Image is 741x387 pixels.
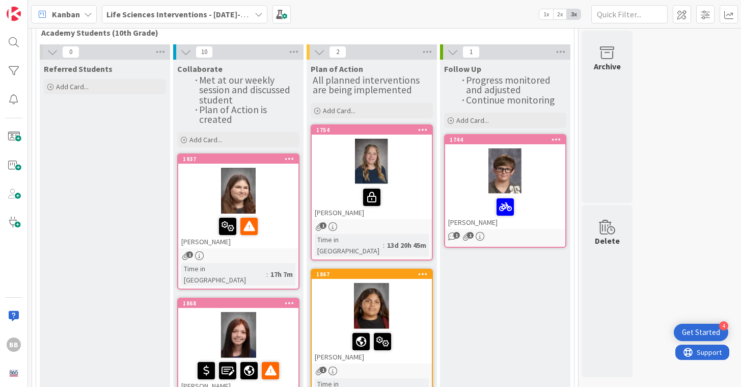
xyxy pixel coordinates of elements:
[383,240,385,251] span: :
[177,153,299,290] a: 1937[PERSON_NAME]Time in [GEOGRAPHIC_DATA]:17h 7m
[466,94,555,106] span: Continue monitoring
[316,126,432,134] div: 1754
[462,46,480,58] span: 1
[444,64,481,74] span: Follow Up
[21,2,46,14] span: Support
[178,214,298,248] div: [PERSON_NAME]
[268,269,295,280] div: 17h 7m
[595,235,620,247] div: Delete
[312,125,432,219] div: 1754[PERSON_NAME]
[44,64,113,74] span: Referred Students
[315,234,383,256] div: Time in [GEOGRAPHIC_DATA]
[719,321,728,330] div: 4
[181,263,266,286] div: Time in [GEOGRAPHIC_DATA]
[62,46,79,58] span: 0
[311,64,363,74] span: Plan of Action
[7,366,21,380] img: avatar
[450,136,565,143] div: 1744
[539,9,553,19] span: 1x
[445,135,565,229] div: 1744[PERSON_NAME]
[453,232,460,239] span: 1
[312,329,432,364] div: [PERSON_NAME]
[199,104,269,125] span: Plan of Action is created
[316,271,432,278] div: 1867
[312,270,432,279] div: 1867
[567,9,581,19] span: 3x
[189,135,222,144] span: Add Card...
[178,154,298,164] div: 1937
[466,74,553,96] span: Progress monitored and adjusted
[445,135,565,144] div: 1744
[385,240,429,251] div: 13d 20h 45m
[312,185,432,219] div: [PERSON_NAME]
[178,299,298,308] div: 1868
[183,300,298,307] div: 1868
[674,324,728,341] div: Open Get Started checklist, remaining modules: 4
[183,156,298,163] div: 1937
[311,124,433,261] a: 1754[PERSON_NAME]Time in [GEOGRAPHIC_DATA]:13d 20h 45m
[320,367,326,373] span: 1
[594,60,621,72] div: Archive
[467,232,474,239] span: 1
[106,9,264,19] b: Life Sciences Interventions - [DATE]-[DATE]
[591,5,668,23] input: Quick Filter...
[41,28,561,38] span: Academy Students (10th Grade)
[7,7,21,21] img: Visit kanbanzone.com
[329,46,346,58] span: 2
[199,74,292,106] span: Met at our weekly session and discussed student
[52,8,80,20] span: Kanban
[444,134,566,248] a: 1744[PERSON_NAME]
[313,74,422,96] span: All planned interventions are being implemented
[553,9,567,19] span: 2x
[445,194,565,229] div: [PERSON_NAME]
[312,270,432,364] div: 1867[PERSON_NAME]
[320,222,326,229] span: 1
[323,106,355,115] span: Add Card...
[177,64,223,74] span: Collaborate
[56,82,89,91] span: Add Card...
[186,251,193,258] span: 1
[456,116,489,125] span: Add Card...
[7,338,21,352] div: BB
[178,154,298,248] div: 1937[PERSON_NAME]
[312,125,432,135] div: 1754
[196,46,213,58] span: 10
[266,269,268,280] span: :
[682,327,720,338] div: Get Started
